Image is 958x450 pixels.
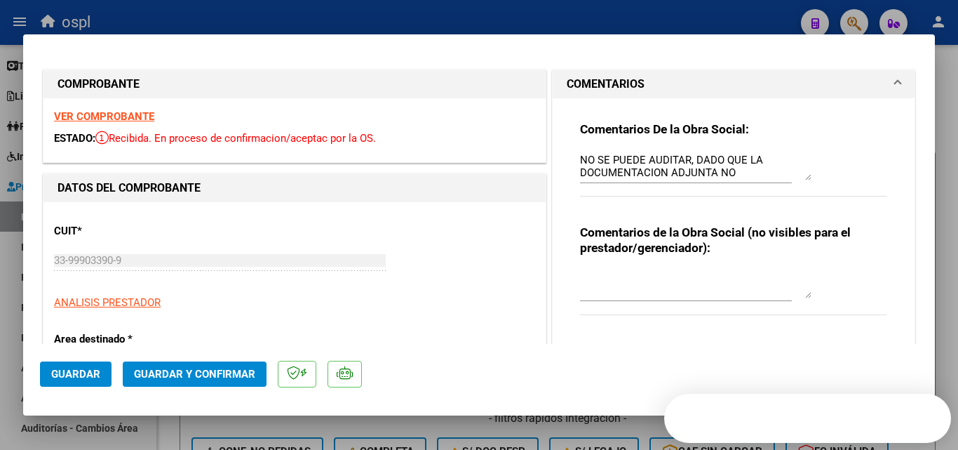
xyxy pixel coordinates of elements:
[54,223,198,239] p: CUIT
[580,225,851,255] strong: Comentarios de la Obra Social (no visibles para el prestador/gerenciador):
[553,70,915,98] mat-expansion-panel-header: COMENTARIOS
[51,368,100,380] span: Guardar
[54,331,198,348] p: Area destinado *
[553,98,915,352] div: COMENTARIOS
[567,76,645,93] h1: COMENTARIOS
[58,181,201,194] strong: DATOS DEL COMPROBANTE
[54,110,154,123] a: VER COMPROBANTE
[54,296,161,309] span: ANALISIS PRESTADOR
[664,394,951,443] iframe: Intercom live chat discovery launcher
[40,362,112,387] button: Guardar
[123,362,267,387] button: Guardar y Confirmar
[580,122,749,136] strong: Comentarios De la Obra Social:
[910,402,944,436] iframe: Intercom live chat
[134,368,255,380] span: Guardar y Confirmar
[54,132,95,145] span: ESTADO:
[95,132,376,145] span: Recibida. En proceso de confirmacion/aceptac por la OS.
[58,77,140,91] strong: COMPROBANTE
